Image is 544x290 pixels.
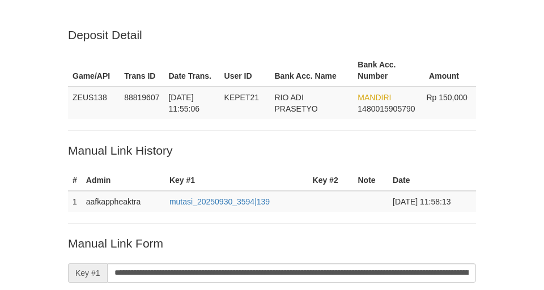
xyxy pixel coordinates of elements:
[353,170,388,191] th: Note
[68,235,476,251] p: Manual Link Form
[353,54,422,87] th: Bank Acc. Number
[270,54,353,87] th: Bank Acc. Name
[68,87,120,119] td: ZEUS138
[224,93,259,102] span: KEPET21
[169,197,270,206] a: mutasi_20250930_3594|139
[120,54,164,87] th: Trans ID
[220,54,270,87] th: User ID
[68,263,107,283] span: Key #1
[274,93,317,113] span: RIO ADI PRASETYO
[358,93,391,102] span: MANDIRI
[82,191,165,212] td: aafkappheaktra
[68,142,476,159] p: Manual Link History
[68,191,82,212] td: 1
[68,27,476,43] p: Deposit Detail
[82,170,165,191] th: Admin
[120,87,164,119] td: 88819607
[168,93,199,113] span: [DATE] 11:55:06
[165,170,308,191] th: Key #1
[358,104,415,113] span: Copy 1480015905790 to clipboard
[308,170,354,191] th: Key #2
[422,54,476,87] th: Amount
[68,54,120,87] th: Game/API
[426,93,467,102] span: Rp 150,000
[388,191,476,212] td: [DATE] 11:58:13
[388,170,476,191] th: Date
[164,54,219,87] th: Date Trans.
[68,170,82,191] th: #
